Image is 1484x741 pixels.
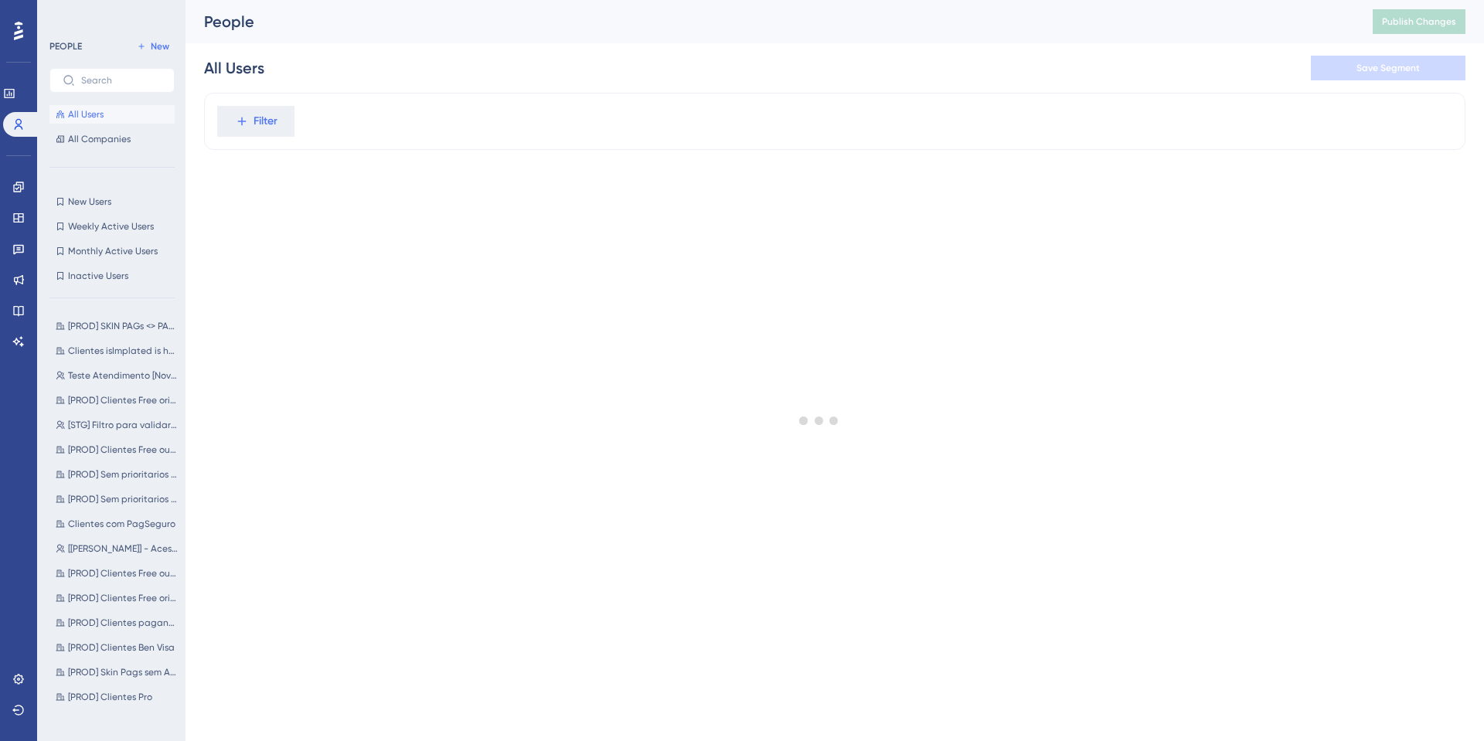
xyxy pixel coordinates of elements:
span: Monthly Active Users [68,245,158,257]
button: Monthly Active Users [49,242,175,260]
span: [PROD] Skin Pags sem Adq [68,666,178,678]
span: [PROD] Clientes Free ou Pro [68,444,178,456]
span: [PROD] Clientes Free origem Mercado [68,394,178,406]
span: [PROD] Clientes Pro [68,691,152,703]
button: [PROD] Clientes Free origem Mercado [49,391,184,410]
span: [PROD] SKIN PAGs <> PAG_GRATIS | HUB | FREE | PRO [68,320,178,332]
button: [PROD] SKIN PAGs <> PAG_GRATIS | HUB | FREE | PRO [49,317,184,335]
button: [PROD] Sem prioritarios Pags L2 [49,490,184,508]
span: [PROD] Clientes pagantes [68,617,178,629]
button: [PROD] Clientes Free origem Pag_gratis [49,589,184,607]
button: Inactive Users [49,267,175,285]
div: People [204,11,1334,32]
span: [PROD] Sem prioritarios Pags L1 [68,468,178,481]
button: All Users [49,105,175,124]
span: [PROD] Clientes Free ou Pag_Gratis [68,567,178,580]
span: [PROD] Clientes Free origem Pag_gratis [68,592,178,604]
button: [PROD] Clientes Pro [49,688,184,706]
button: [PROD] Clientes Free ou Pag_Gratis [49,564,184,583]
span: All Companies [68,133,131,145]
button: [PROD] Clientes pagantes [49,614,184,632]
button: [PROD] Skin Pags sem Adq [49,663,184,682]
button: [PROD] Clientes Free ou Pro [49,440,184,459]
button: [STG] Filtro para validar teste - Paulo [49,416,184,434]
button: Weekly Active Users [49,217,175,236]
span: Clientes isImplated is has any value [68,345,178,357]
button: Clientes com PagSeguro [49,515,184,533]
button: Teste Atendimento [Novo] [49,366,184,385]
span: New Users [68,195,111,208]
span: Inactive Users [68,270,128,282]
div: All Users [204,57,264,79]
span: [PROD] Clientes Ben Visa [68,641,175,654]
button: Save Segment [1311,56,1465,80]
span: [PROD] Sem prioritarios Pags L2 [68,493,178,505]
span: [STG] Filtro para validar teste - Paulo [68,419,178,431]
span: Publish Changes [1382,15,1456,28]
span: New [151,40,169,53]
span: Teste Atendimento [Novo] [68,369,178,382]
input: Search [81,75,162,86]
span: Weekly Active Users [68,220,154,233]
button: Clientes isImplated is has any value [49,342,184,360]
button: New Users [49,192,175,211]
button: [PROD] Sem prioritarios Pags L1 [49,465,184,484]
button: Publish Changes [1373,9,1465,34]
button: [[PERSON_NAME]] - Acesso Firefox [49,539,184,558]
div: PEOPLE [49,40,82,53]
span: All Users [68,108,104,121]
button: [PROD] Clientes Ben Visa [49,638,184,657]
span: Save Segment [1356,62,1420,74]
span: Clientes com PagSeguro [68,518,175,530]
button: New [131,37,175,56]
button: All Companies [49,130,175,148]
span: [[PERSON_NAME]] - Acesso Firefox [68,542,178,555]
